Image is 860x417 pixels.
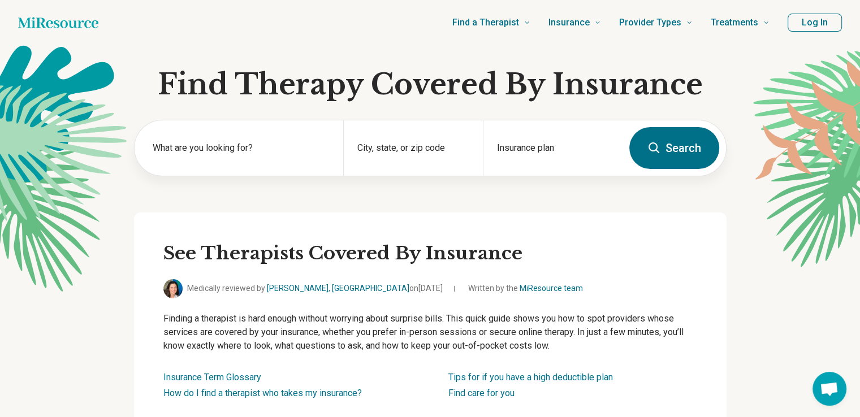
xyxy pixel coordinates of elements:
[520,284,583,293] a: MiResource team
[134,68,727,102] h1: Find Therapy Covered By Insurance
[187,283,443,294] span: Medically reviewed by
[788,14,842,32] button: Log In
[448,372,613,383] a: Tips for if you have a high deductible plan
[163,312,697,353] p: Finding a therapist is hard enough without worrying about surprise bills. This quick guide shows ...
[18,11,98,34] a: Home page
[468,283,583,294] span: Written by the
[619,15,681,31] span: Provider Types
[163,388,362,398] a: How do I find a therapist who takes my insurance?
[548,15,590,31] span: Insurance
[163,372,261,383] a: Insurance Term Glossary
[448,388,515,398] a: Find care for you
[629,127,719,169] button: Search
[452,15,519,31] span: Find a Therapist
[409,284,443,293] span: on [DATE]
[711,15,758,31] span: Treatments
[267,284,409,293] a: [PERSON_NAME], [GEOGRAPHIC_DATA]
[163,242,697,266] h2: See Therapists Covered By Insurance
[813,372,846,406] div: Open chat
[153,141,330,155] label: What are you looking for?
